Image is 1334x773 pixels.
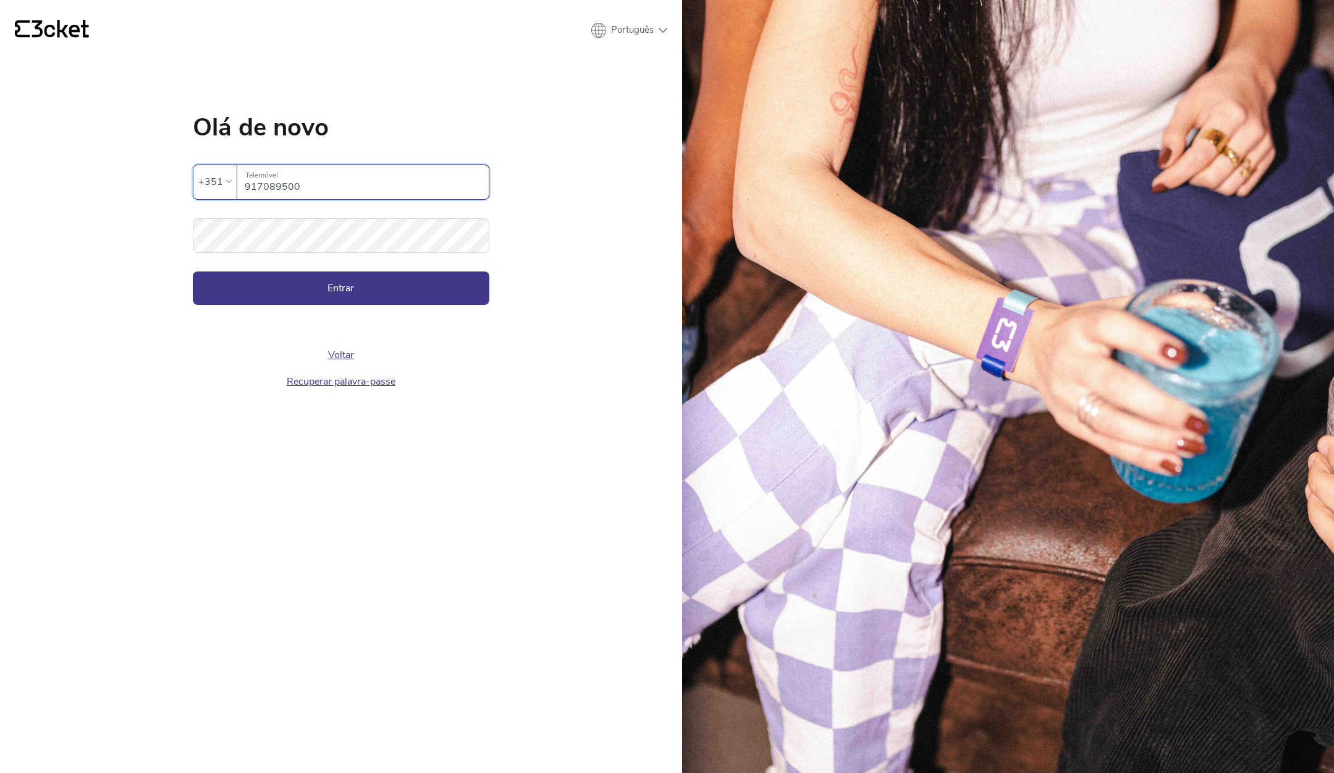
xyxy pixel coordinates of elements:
g: {' '} [15,20,30,38]
label: Telemóvel [237,165,489,186]
h1: Olá de novo [193,115,489,140]
button: Entrar [193,271,489,305]
a: Recuperar palavra-passe [287,375,395,388]
input: Telemóvel [245,165,489,199]
div: +351 [198,173,223,191]
a: Voltar [328,348,354,362]
a: {' '} [15,20,89,41]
